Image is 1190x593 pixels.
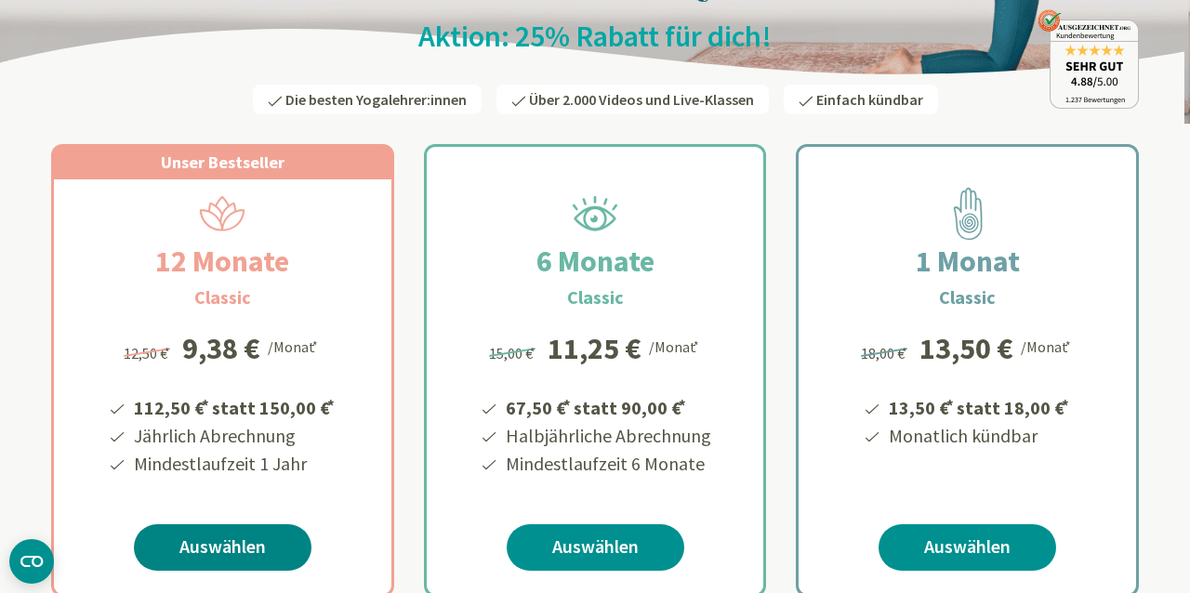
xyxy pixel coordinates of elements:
h3: Classic [939,283,996,311]
h2: 12 Monate [111,239,334,283]
a: Auswählen [507,524,684,571]
span: Unser Bestseller [161,152,284,173]
img: ausgezeichnet_badge.png [1038,9,1139,109]
li: Halbjährliche Abrechnung [503,422,711,450]
h2: 6 Monate [492,239,699,283]
span: 18,00 € [861,344,910,362]
span: Einfach kündbar [816,90,923,109]
div: /Monat [1021,334,1074,358]
h2: 1 Monat [871,239,1064,283]
li: Mindestlaufzeit 6 Monate [503,450,711,478]
li: 13,50 € statt 18,00 € [886,390,1072,422]
span: Die besten Yogalehrer:innen [285,90,467,109]
li: Monatlich kündbar [886,422,1072,450]
button: CMP-Widget öffnen [9,539,54,584]
li: 112,50 € statt 150,00 € [131,390,337,422]
span: Über 2.000 Videos und Live-Klassen [529,90,754,109]
li: 67,50 € statt 90,00 € [503,390,711,422]
h3: Classic [194,283,251,311]
h2: Aktion: 25% Rabatt für dich! [51,18,1139,55]
span: 15,00 € [489,344,538,362]
span: 12,50 € [124,344,173,362]
div: 13,50 € [919,334,1013,363]
div: 9,38 € [182,334,260,363]
div: 11,25 € [548,334,641,363]
div: /Monat [268,334,321,358]
div: /Monat [649,334,702,358]
li: Mindestlaufzeit 1 Jahr [131,450,337,478]
h3: Classic [567,283,624,311]
a: Auswählen [134,524,311,571]
a: Auswählen [879,524,1056,571]
li: Jährlich Abrechnung [131,422,337,450]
